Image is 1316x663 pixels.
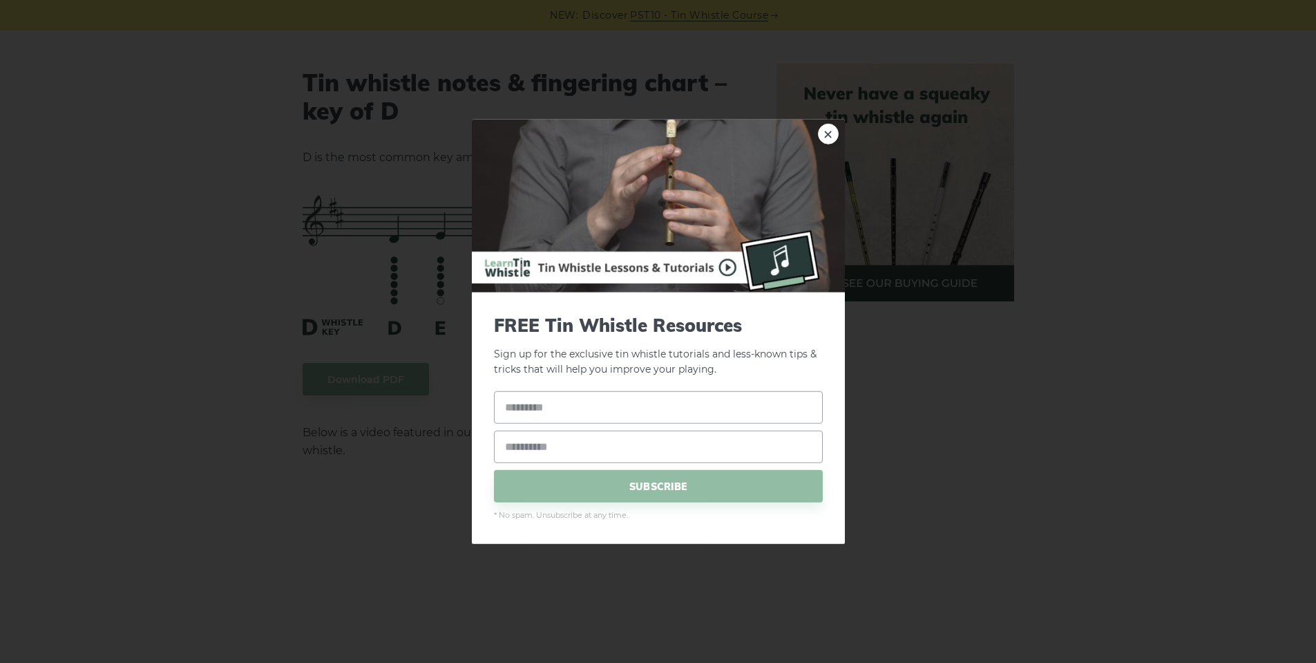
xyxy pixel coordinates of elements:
[818,123,839,144] a: ×
[494,510,823,522] span: * No spam. Unsubscribe at any time.
[472,119,845,292] img: Tin Whistle Buying Guide Preview
[494,470,823,503] span: SUBSCRIBE
[494,314,823,377] p: Sign up for the exclusive tin whistle tutorials and less-known tips & tricks that will help you i...
[494,314,823,335] span: FREE Tin Whistle Resources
